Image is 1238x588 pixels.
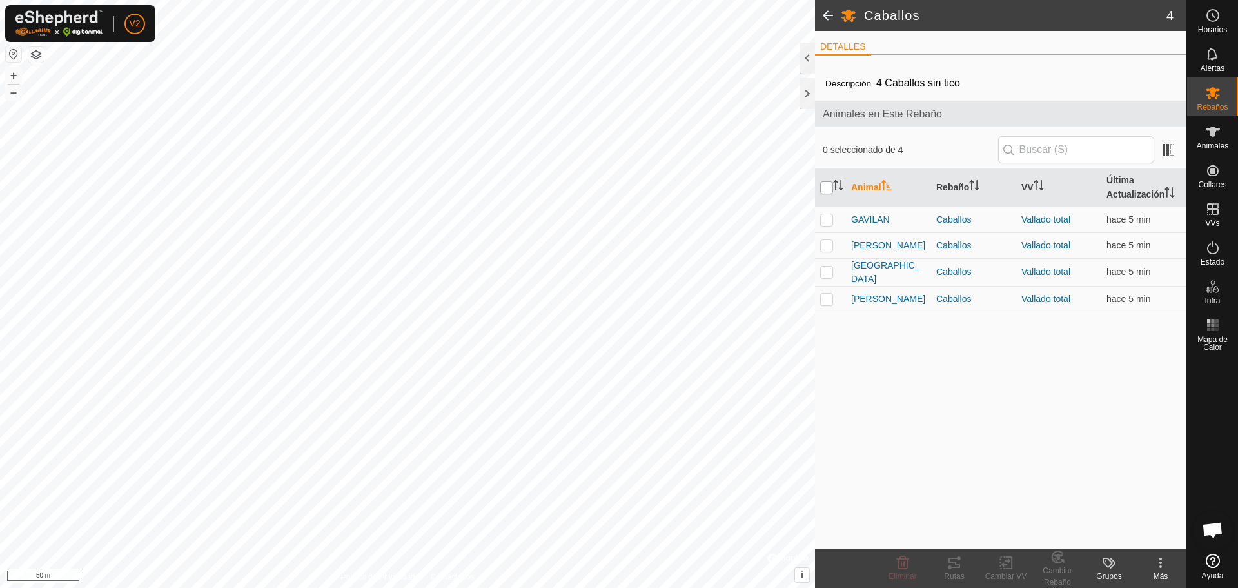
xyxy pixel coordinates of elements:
[1164,189,1175,199] p-sorticon: Activar para ordenar
[815,40,871,56] li: DETALLES
[1198,26,1227,34] span: Horarios
[1166,6,1174,25] span: 4
[936,213,1011,227] div: Caballos
[1204,297,1220,305] span: Infra
[1135,571,1186,582] div: Más
[936,265,1011,279] div: Caballos
[1187,549,1238,585] a: Ayuda
[871,72,965,94] span: 4 Caballos sin tico
[1106,214,1150,225] span: 3 oct 2025, 9:00
[1021,240,1070,250] a: Vallado total
[6,85,21,100] button: –
[6,68,21,83] button: +
[1197,142,1228,150] span: Animales
[846,168,931,207] th: Animal
[1201,65,1224,72] span: Alertas
[823,143,998,157] span: 0 seleccionado de 4
[795,568,809,582] button: i
[833,182,843,192] p-sorticon: Activar para ordenar
[1205,219,1219,227] span: VVs
[969,182,979,192] p-sorticon: Activar para ordenar
[1106,294,1150,304] span: 3 oct 2025, 9:00
[980,571,1032,582] div: Cambiar VV
[825,79,871,88] label: Descripción
[936,292,1011,306] div: Caballos
[823,106,1179,122] span: Animales en Este Rebaño
[1197,103,1228,111] span: Rebaños
[1198,181,1226,188] span: Collares
[1016,168,1101,207] th: VV
[998,136,1154,163] input: Buscar (S)
[341,571,415,583] a: Política de Privacidad
[1201,258,1224,266] span: Estado
[15,10,103,37] img: Logo Gallagher
[931,168,1016,207] th: Rebaño
[864,8,1166,23] h2: Caballos
[1106,240,1150,250] span: 3 oct 2025, 9:00
[851,259,926,286] span: [GEOGRAPHIC_DATA]
[1083,571,1135,582] div: Grupos
[881,182,892,192] p-sorticon: Activar para ordenar
[1034,182,1044,192] p-sorticon: Activar para ordenar
[1194,511,1232,549] div: Chat abierto
[1032,565,1083,588] div: Cambiar Rebaño
[851,239,925,252] span: [PERSON_NAME]
[1106,267,1150,277] span: 3 oct 2025, 9:00
[1202,572,1224,580] span: Ayuda
[1021,294,1070,304] a: Vallado total
[851,292,925,306] span: [PERSON_NAME]
[928,571,980,582] div: Rutas
[1021,214,1070,225] a: Vallado total
[936,239,1011,252] div: Caballos
[1190,336,1235,351] span: Mapa de Calor
[1021,267,1070,277] a: Vallado total
[801,569,803,580] span: i
[431,571,474,583] a: Contáctenos
[1101,168,1186,207] th: Última Actualización
[129,17,140,30] span: V2
[6,46,21,62] button: Restablecer Mapa
[889,572,916,581] span: Eliminar
[851,213,890,227] span: GAVILAN
[28,47,44,63] button: Capas del Mapa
